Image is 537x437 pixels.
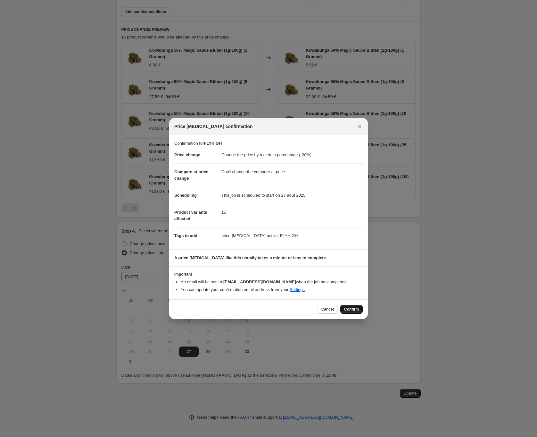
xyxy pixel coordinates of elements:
span: Price [MEDICAL_DATA] confirmation [174,123,253,130]
span: Compare at price change [174,169,208,181]
span: Product variants affected [174,210,207,221]
b: FLYHIGH [204,141,222,146]
dd: This job is scheduled to start on 27 août 2025. [221,187,363,204]
li: An email will be sent to when the job has completed . [181,279,363,285]
dd: price-[MEDICAL_DATA]-active, FLYHIGH [221,227,363,244]
h3: Important [174,272,363,277]
li: You can update your confirmation email address from your . [181,287,363,293]
span: Confirm [344,307,359,312]
button: Close [355,122,364,131]
a: Settings [290,287,305,292]
b: [EMAIL_ADDRESS][DOMAIN_NAME] [223,279,296,284]
span: Cancel [321,307,334,312]
button: Confirm [340,305,363,314]
span: Scheduling [174,193,197,198]
p: Confirmation for [174,140,363,147]
dd: Change the price by a certain percentage (-20%) [221,147,363,163]
dd: Don't change the compare at price [221,163,363,180]
button: Cancel [318,305,338,314]
dd: 15 [221,204,363,221]
span: Price change [174,152,200,157]
span: Tags to add [174,233,197,238]
b: A price [MEDICAL_DATA] like this usually takes a minute or less to complete. [174,255,327,260]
